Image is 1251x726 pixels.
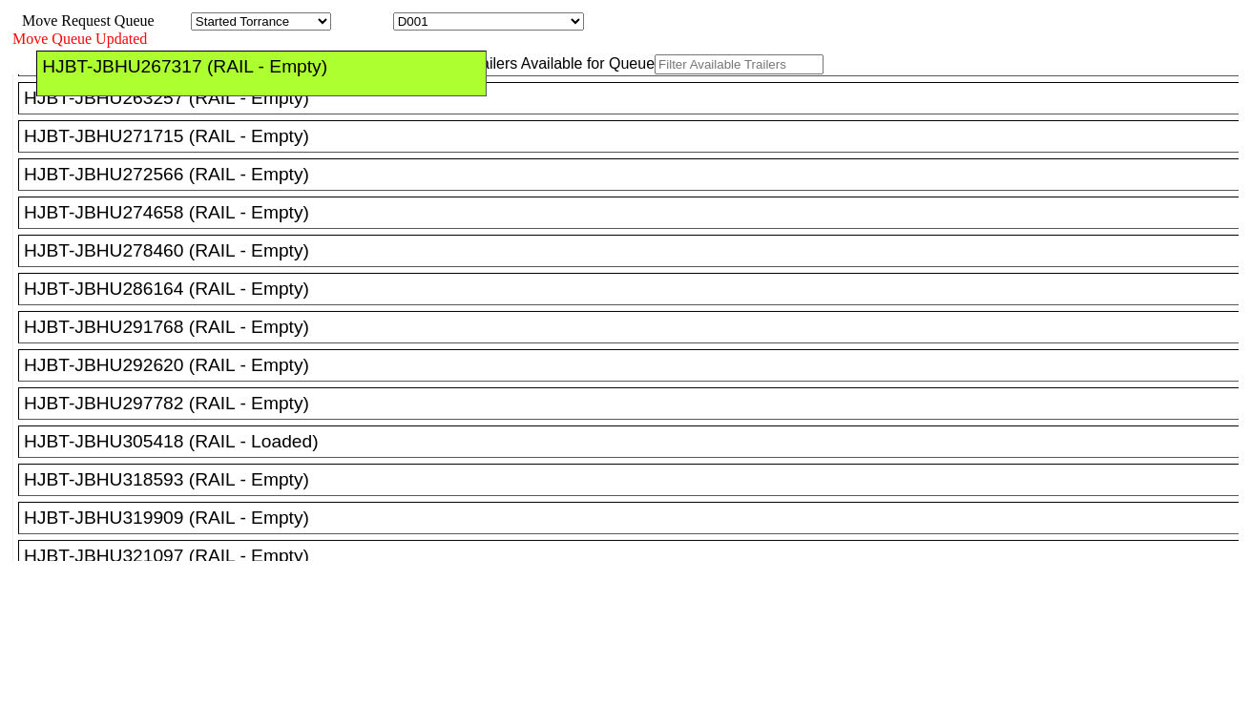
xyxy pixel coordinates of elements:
[157,12,187,29] span: Area
[24,279,1250,300] div: HJBT-JBHU286164 (RAIL - Empty)
[24,240,1250,261] div: HJBT-JBHU278460 (RAIL - Empty)
[24,202,1250,223] div: HJBT-JBHU274658 (RAIL - Empty)
[42,56,481,77] div: HJBT-JBHU267317 (RAIL - Empty)
[24,88,1250,109] div: HJBT-JBHU263257 (RAIL - Empty)
[12,12,155,29] span: Move Request Queue
[24,317,1250,338] div: HJBT-JBHU291768 (RAIL - Empty)
[24,431,1250,452] div: HJBT-JBHU305418 (RAIL - Loaded)
[24,126,1250,147] div: HJBT-JBHU271715 (RAIL - Empty)
[24,546,1250,567] div: HJBT-JBHU321097 (RAIL - Empty)
[24,469,1250,490] div: HJBT-JBHU318593 (RAIL - Empty)
[24,355,1250,376] div: HJBT-JBHU292620 (RAIL - Empty)
[335,12,389,29] span: Location
[24,164,1250,185] div: HJBT-JBHU272566 (RAIL - Empty)
[12,31,147,47] span: Move Queue Updated
[24,393,1250,414] div: HJBT-JBHU297782 (RAIL - Empty)
[463,55,656,72] span: Trailers Available for Queue
[24,508,1250,529] div: HJBT-JBHU319909 (RAIL - Empty)
[655,54,824,74] input: Filter Available Trailers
